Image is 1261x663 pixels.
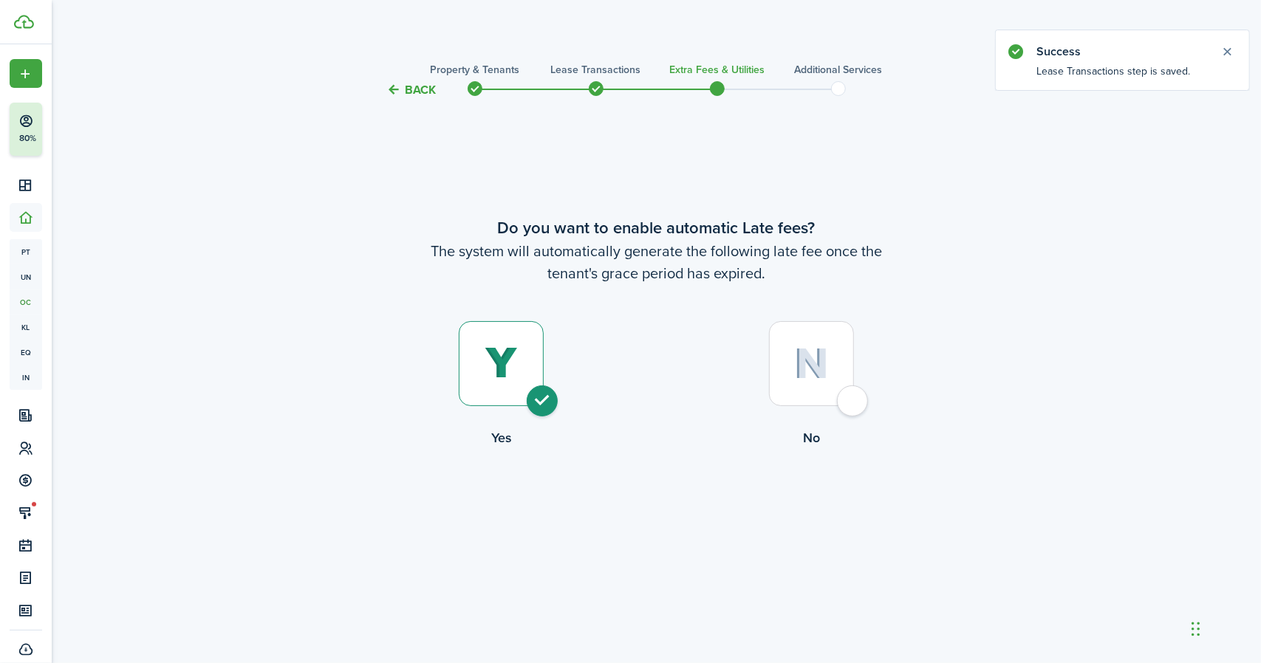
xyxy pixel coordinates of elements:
div: Drag [1192,607,1200,651]
a: in [10,365,42,390]
p: 80% [18,132,37,145]
button: 80% [10,103,132,156]
control-radio-card-title: No [657,428,967,447]
wizard-step-header-title: Do you want to enable automatic Late fees? [346,216,967,240]
wizard-step-header-description: The system will automatically generate the following late fee once the tenant's grace period has ... [346,240,967,284]
button: Close notify [1217,41,1238,62]
button: Back [387,82,437,97]
h3: Additional Services [794,62,882,78]
img: No [794,348,829,379]
notify-title: Success [1036,43,1206,61]
a: eq [10,340,42,365]
h3: Extra fees & Utilities [669,62,765,78]
a: oc [10,289,42,315]
a: kl [10,315,42,340]
h3: Property & Tenants [430,62,519,78]
iframe: Chat Widget [1187,592,1261,663]
a: pt [10,239,42,264]
button: Open menu [10,59,42,88]
a: un [10,264,42,289]
notify-body: Lease Transactions step is saved. [996,63,1249,90]
h3: Lease Transactions [551,62,641,78]
control-radio-card-title: Yes [346,428,657,447]
img: Yes (selected) [485,347,518,379]
img: TenantCloud [14,15,34,29]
